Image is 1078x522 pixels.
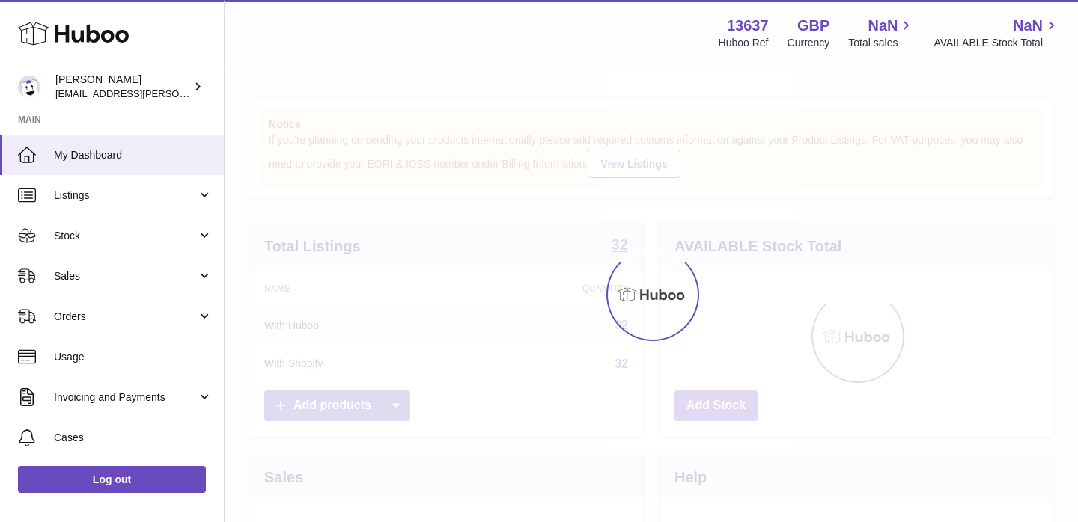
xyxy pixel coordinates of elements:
strong: GBP [797,16,829,36]
span: NaN [868,16,898,36]
div: Currency [788,36,830,50]
span: NaN [1013,16,1043,36]
span: Stock [54,229,197,243]
span: My Dashboard [54,148,213,162]
div: [PERSON_NAME] [55,73,190,101]
span: Orders [54,310,197,324]
span: Usage [54,350,213,364]
span: Total sales [848,36,915,50]
div: Huboo Ref [719,36,769,50]
a: NaN Total sales [848,16,915,50]
span: Cases [54,431,213,445]
span: [EMAIL_ADDRESS][PERSON_NAME][DOMAIN_NAME] [55,87,300,99]
strong: 13637 [727,16,769,36]
span: Invoicing and Payments [54,390,197,405]
a: Log out [18,466,206,493]
span: Sales [54,269,197,283]
img: jonny@ledda.co [18,76,40,98]
span: AVAILABLE Stock Total [934,36,1060,50]
span: Listings [54,188,197,203]
a: NaN AVAILABLE Stock Total [934,16,1060,50]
